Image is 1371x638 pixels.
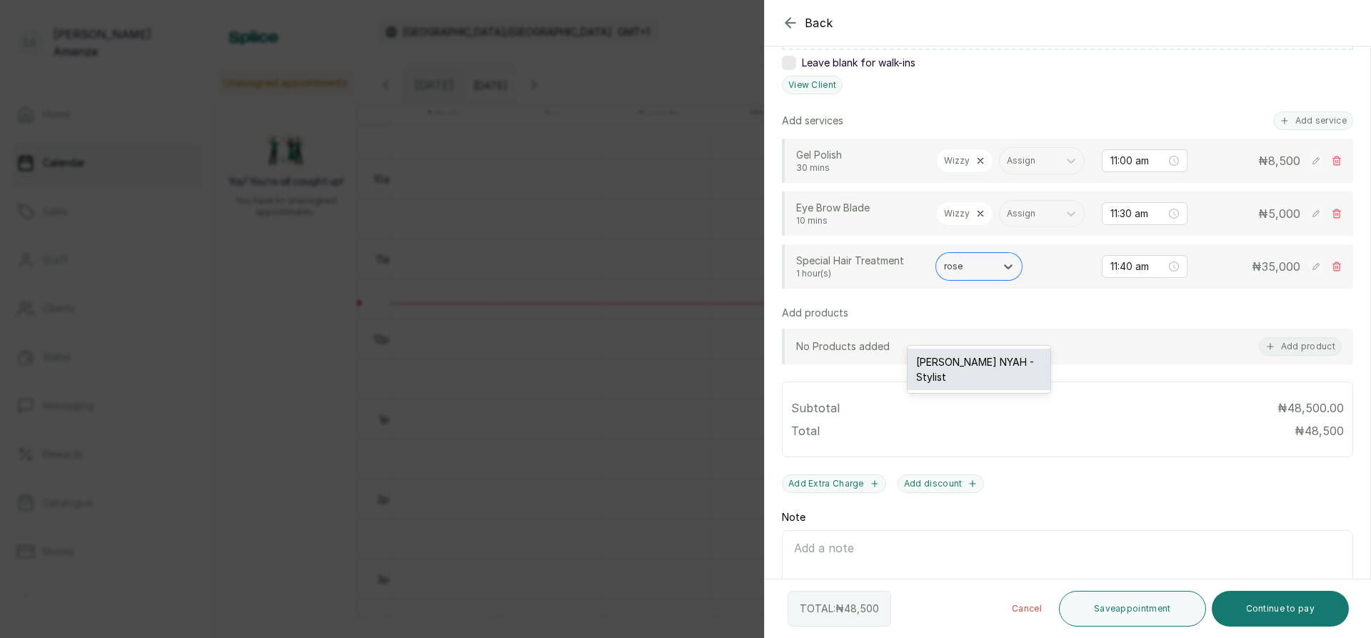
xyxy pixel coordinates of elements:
[1000,591,1053,627] button: Cancel
[796,148,925,162] p: Gel Polish
[796,201,925,215] p: Eye Brow Blade
[782,306,848,320] p: Add products
[802,56,915,70] span: Leave blank for walk-ins
[1110,206,1166,221] input: Select time
[1268,206,1300,221] span: 5,000
[844,602,879,614] span: 48,500
[1262,259,1300,274] span: 35,000
[805,14,833,31] span: Back
[1212,591,1350,627] button: Continue to pay
[1110,259,1166,274] input: Select time
[944,155,970,166] p: Wizzy
[898,474,985,493] button: Add discount
[1252,258,1300,275] p: ₦
[782,14,833,31] button: Back
[1059,591,1206,627] button: Saveappointment
[1110,153,1166,169] input: Select time
[1273,111,1353,130] button: Add service
[800,602,879,616] p: TOTAL: ₦
[1258,152,1300,169] p: ₦
[908,349,1050,390] div: [PERSON_NAME] NYAH - Stylist
[1258,205,1300,222] p: ₦
[782,510,805,524] label: Note
[791,422,820,439] p: Total
[796,254,925,268] p: Special Hair Treatment
[1277,399,1344,417] p: ₦48,500.00
[796,268,925,279] p: 1 hour(s)
[796,339,890,354] p: No Products added
[782,76,843,94] button: View Client
[782,114,843,128] p: Add services
[796,162,925,174] p: 30 mins
[1268,154,1300,168] span: 8,500
[796,215,925,226] p: 10 mins
[782,474,886,493] button: Add Extra Charge
[1295,422,1344,439] p: ₦
[944,208,970,219] p: Wizzy
[1259,337,1342,356] button: Add product
[791,399,840,417] p: Subtotal
[1305,424,1344,438] span: 48,500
